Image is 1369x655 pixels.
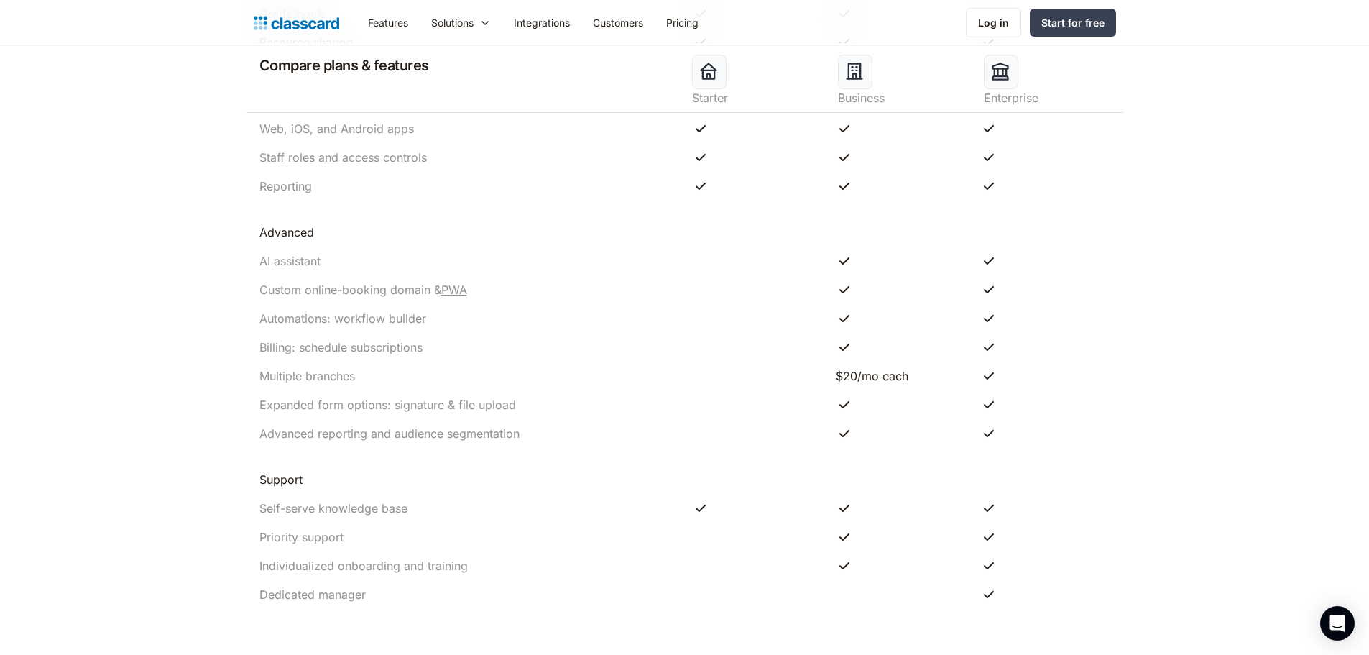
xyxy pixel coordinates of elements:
div: Multiple branches [259,367,355,385]
div: Web, iOS, and Android apps [259,120,414,137]
a: Integrations [502,6,581,39]
div: Custom online-booking domain & [259,281,467,298]
div: Expanded form options: signature & file upload [259,396,516,413]
a: Features [356,6,420,39]
div: Automations: workflow builder [259,310,426,327]
div: Solutions [431,15,474,30]
div: Dedicated manager [259,586,366,603]
div: Priority support [259,528,344,546]
div: Log in [978,15,1009,30]
div: Individualized onboarding and training [259,557,468,574]
a: Start for free [1030,9,1116,37]
div: Starter [692,89,824,106]
div: Staff roles and access controls [259,149,427,166]
a: PWA [441,283,467,297]
div: Reporting [259,178,312,195]
div: Advanced reporting and audience segmentation [259,425,520,442]
div: Billing: schedule subscriptions [259,339,423,356]
div: Enterprise [984,89,1115,106]
div: Self-serve knowledge base [259,500,407,517]
div: Support [259,471,303,488]
div: AI assistant [259,252,321,270]
h2: Compare plans & features [254,55,429,76]
div: Business [838,89,969,106]
div: $20/mo each [836,367,966,385]
a: Pricing [655,6,710,39]
div: Start for free [1041,15,1105,30]
div: Advanced [259,224,314,241]
a: Log in [966,8,1021,37]
a: home [254,13,339,33]
div: Solutions [420,6,502,39]
a: Customers [581,6,655,39]
div: Open Intercom Messenger [1320,606,1355,641]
